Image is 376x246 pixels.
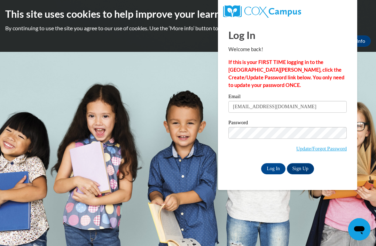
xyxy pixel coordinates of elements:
label: Email [228,94,347,101]
a: Update/Forgot Password [296,146,347,151]
p: Welcome back! [228,46,347,53]
h1: Log In [228,28,347,42]
input: Log In [261,163,285,174]
img: COX Campus [223,5,301,18]
label: Password [228,120,347,127]
p: By continuing to use the site you agree to our use of cookies. Use the ‘More info’ button to read... [5,24,371,32]
h2: This site uses cookies to help improve your learning experience. [5,7,371,21]
iframe: Button to launch messaging window [348,218,370,240]
strong: If this is your FIRST TIME logging in to the [GEOGRAPHIC_DATA][PERSON_NAME], click the Create/Upd... [228,59,344,88]
a: Sign Up [287,163,314,174]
